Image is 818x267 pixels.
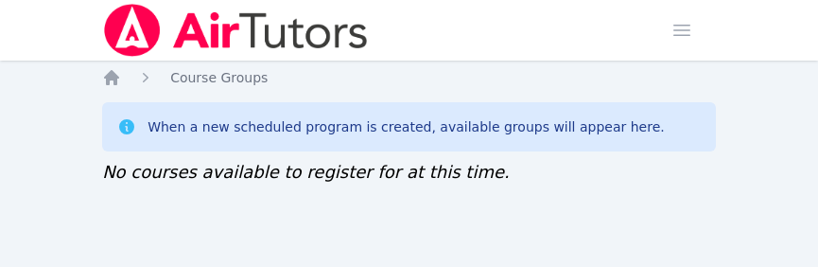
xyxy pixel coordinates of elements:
[170,70,268,85] span: Course Groups
[102,162,510,182] span: No courses available to register for at this time.
[102,4,370,57] img: Air Tutors
[170,68,268,87] a: Course Groups
[102,68,716,87] nav: Breadcrumb
[148,117,665,136] div: When a new scheduled program is created, available groups will appear here.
